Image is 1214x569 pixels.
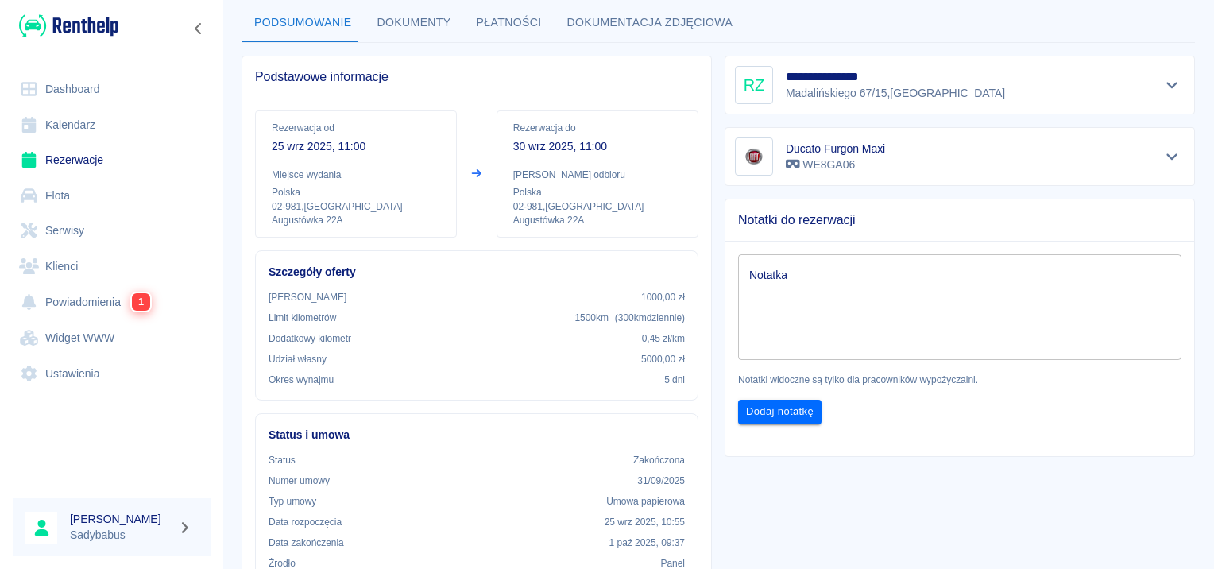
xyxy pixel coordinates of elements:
p: Polska [272,185,440,199]
p: [PERSON_NAME] [269,290,346,304]
span: Podstawowe informacje [255,69,698,85]
a: Klienci [13,249,211,284]
button: Dokumentacja zdjęciowa [555,4,746,42]
p: 25 wrz 2025, 10:55 [605,515,685,529]
p: Udział własny [269,352,327,366]
p: Umowa papierowa [606,494,685,509]
p: Data rozpoczęcia [269,515,342,529]
p: 25 wrz 2025, 11:00 [272,138,440,155]
p: Zakończona [633,453,685,467]
button: Zwiń nawigację [187,18,211,39]
p: Dodatkowy kilometr [269,331,351,346]
a: Widget WWW [13,320,211,356]
img: Renthelp logo [19,13,118,39]
p: Okres wynajmu [269,373,334,387]
p: Rezerwacja do [513,121,682,135]
p: WE8GA06 [786,157,885,173]
span: Notatki do rezerwacji [738,212,1181,228]
div: RZ [735,66,773,104]
p: 5000,00 zł [641,352,685,366]
p: 31/09/2025 [637,474,685,488]
p: Augustówka 22A [513,214,682,227]
p: Data zakończenia [269,536,344,550]
p: Sadybabus [70,527,172,544]
a: Dashboard [13,72,211,107]
p: Miejsce wydania [272,168,440,182]
p: Rezerwacja od [272,121,440,135]
p: 1000,00 zł [641,290,685,304]
h6: Status i umowa [269,427,685,443]
a: Powiadomienia1 [13,284,211,320]
p: Numer umowy [269,474,330,488]
p: Notatki widoczne są tylko dla pracowników wypożyczalni. [738,373,1181,387]
a: Rezerwacje [13,142,211,178]
a: Renthelp logo [13,13,118,39]
p: 02-981 , [GEOGRAPHIC_DATA] [513,199,682,214]
img: Image [738,141,770,172]
a: Serwisy [13,213,211,249]
button: Podsumowanie [242,4,365,42]
p: 1 paź 2025, 09:37 [609,536,685,550]
button: Pokaż szczegóły [1159,145,1185,168]
a: Ustawienia [13,356,211,392]
button: Dodaj notatkę [738,400,822,424]
p: Polska [513,185,682,199]
p: Limit kilometrów [269,311,336,325]
p: 1500 km [574,311,685,325]
p: Status [269,453,296,467]
span: 1 [132,293,150,311]
a: Kalendarz [13,107,211,143]
h6: Szczegóły oferty [269,264,685,281]
button: Płatności [464,4,555,42]
p: 02-981 , [GEOGRAPHIC_DATA] [272,199,440,214]
p: 5 dni [664,373,685,387]
span: ( 300 km dziennie ) [615,312,685,323]
h6: [PERSON_NAME] [70,511,172,527]
p: Typ umowy [269,494,316,509]
p: 0,45 zł /km [642,331,685,346]
p: Madalińskiego 67/15 , [GEOGRAPHIC_DATA] [786,85,1005,102]
p: 30 wrz 2025, 11:00 [513,138,682,155]
a: Flota [13,178,211,214]
button: Dokumenty [365,4,464,42]
button: Pokaż szczegóły [1159,74,1185,96]
h6: Ducato Furgon Maxi [786,141,885,157]
p: Augustówka 22A [272,214,440,227]
p: [PERSON_NAME] odbioru [513,168,682,182]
